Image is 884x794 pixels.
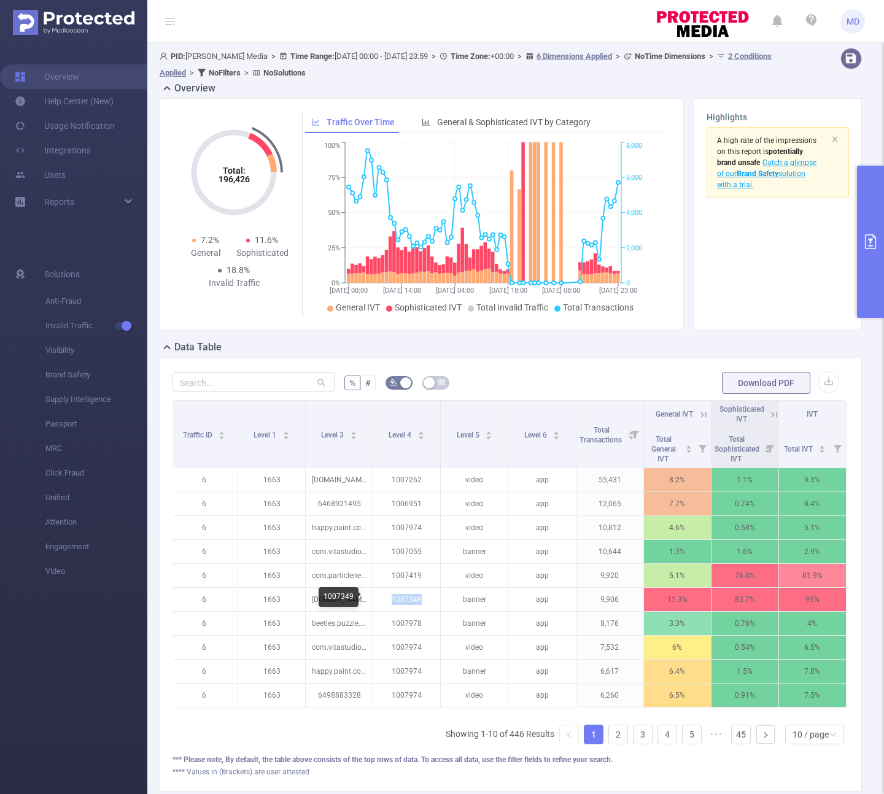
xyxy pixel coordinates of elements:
[436,287,474,295] tspan: [DATE] 04:00
[238,660,305,683] p: 1663
[183,431,214,439] span: Traffic ID
[238,612,305,635] p: 1663
[373,588,440,611] p: 1007349
[306,612,373,635] p: beetles.puzzle.solitaire
[441,468,508,491] p: video
[441,660,508,683] p: banner
[437,117,591,127] span: General & Sophisticated IVT by Category
[779,684,846,707] p: 7.5%
[177,247,234,260] div: General
[644,468,711,491] p: 8.2%
[254,431,278,439] span: Level 1
[324,142,340,150] tspan: 100%
[576,564,643,587] p: 9,920
[644,516,711,539] p: 4.6%
[819,448,826,452] i: icon: caret-down
[350,430,357,437] div: Sort
[762,731,769,739] i: icon: right
[779,540,846,563] p: 2.9%
[15,163,66,187] a: Users
[441,516,508,539] p: video
[731,725,751,744] li: 45
[373,516,440,539] p: 1007974
[576,492,643,515] p: 12,065
[171,516,238,539] p: 6
[219,430,225,433] i: icon: caret-up
[171,588,238,611] p: 6
[717,136,816,156] span: A high rate of the impressions on this report
[283,430,290,433] i: icon: caret-up
[45,363,147,387] span: Brand Safety
[201,235,219,245] span: 7.2%
[319,587,359,607] div: 1007349
[537,52,612,61] u: 6 Dimensions Applied
[171,492,238,515] p: 6
[576,684,643,707] p: 6,260
[321,431,346,439] span: Level 3
[45,534,147,559] span: Engagement
[328,244,340,252] tspan: 25%
[829,428,846,468] i: Filter menu
[290,52,335,61] b: Time Range:
[45,387,147,412] span: Supply Intelligence
[508,540,575,563] p: app
[608,725,628,744] li: 2
[609,725,627,744] a: 2
[206,277,262,290] div: Invalid Traffic
[707,725,726,744] span: •••
[328,174,340,182] tspan: 75%
[171,660,238,683] p: 6
[563,303,634,312] span: Total Transactions
[373,636,440,659] p: 1007974
[831,136,839,143] i: icon: close
[171,612,238,635] p: 6
[428,52,440,61] span: >
[644,636,711,659] p: 6%
[644,684,711,707] p: 6.5%
[45,559,147,584] span: Video
[626,244,642,252] tspan: 2,000
[373,612,440,635] p: 1007978
[209,68,241,77] b: No Filters
[238,636,305,659] p: 1663
[44,197,74,207] span: Reports
[263,68,306,77] b: No Solutions
[328,209,340,217] tspan: 50%
[711,612,778,635] p: 0.76%
[542,287,580,295] tspan: [DATE] 08:00
[683,725,701,744] a: 5
[719,405,764,423] span: Sophisticated IVT
[438,379,445,386] i: icon: table
[707,111,849,124] h3: Highlights
[306,636,373,659] p: com.vitastudio.mahjong
[584,725,603,744] li: 1
[508,564,575,587] p: app
[584,725,603,744] a: 1
[336,303,380,312] span: General IVT
[186,68,198,77] span: >
[626,142,642,150] tspan: 8,000
[576,588,643,611] p: 9,906
[633,725,653,744] li: 3
[15,64,79,89] a: Overview
[508,684,575,707] p: app
[306,588,373,611] p: [DOMAIN_NAME]
[685,444,692,447] i: icon: caret-up
[559,725,579,744] li: Previous Page
[553,430,560,433] i: icon: caret-up
[365,378,371,388] span: #
[576,468,643,491] p: 55,431
[524,431,549,439] span: Level 6
[306,564,373,587] p: com.particlenews.newsbreak
[174,81,215,96] h2: Overview
[373,468,440,491] p: 1007262
[756,725,775,744] li: Next Page
[418,430,425,433] i: icon: caret-up
[612,52,624,61] span: >
[45,510,147,534] span: Attention
[268,52,279,61] span: >
[451,52,490,61] b: Time Zone:
[44,262,80,287] span: Solutions
[489,287,527,295] tspan: [DATE] 18:00
[711,492,778,515] p: 0.74%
